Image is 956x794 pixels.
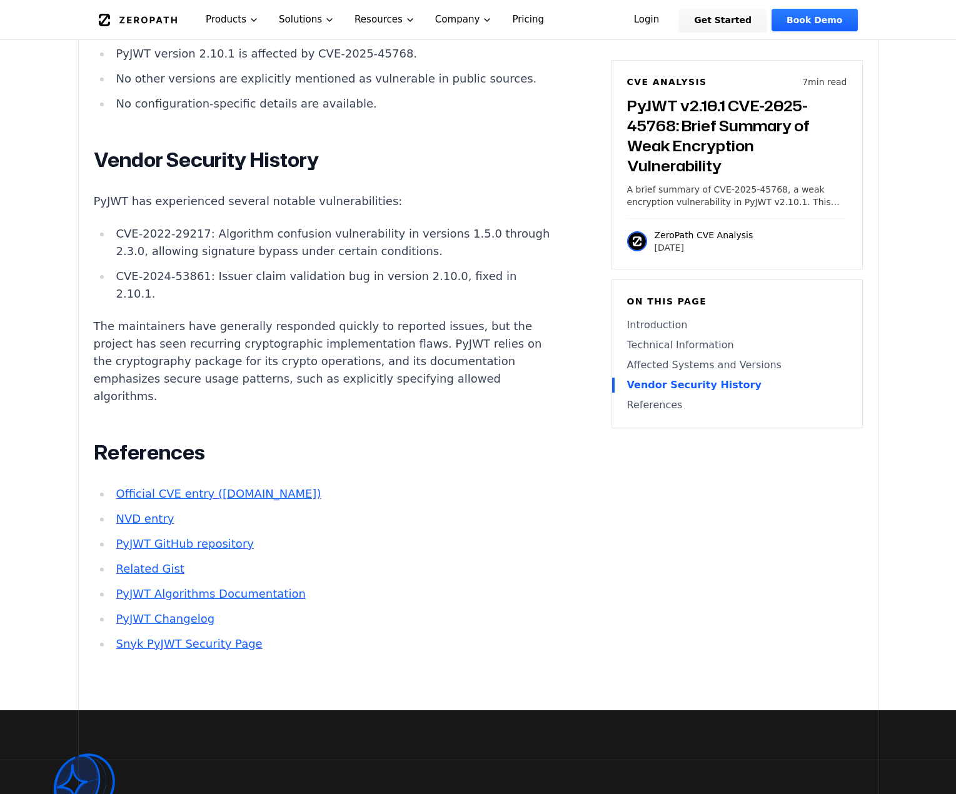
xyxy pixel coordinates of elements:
li: CVE-2024-53861: Issuer claim validation bug in version 2.10.0, fixed in 2.10.1. [111,268,559,303]
a: PyJWT Algorithms Documentation [116,587,305,600]
p: The maintainers have generally responded quickly to reported issues, but the project has seen rec... [94,318,559,405]
li: No configuration-specific details are available. [111,95,559,113]
li: No other versions are explicitly mentioned as vulnerable in public sources. [111,70,559,88]
h3: PyJWT v2.10.1 CVE-2025-45768: Brief Summary of Weak Encryption Vulnerability [627,96,847,176]
li: CVE-2022-29217: Algorithm confusion vulnerability in versions 1.5.0 through 2.3.0, allowing signa... [111,225,559,260]
h6: CVE Analysis [627,76,707,88]
h6: On this page [627,295,847,308]
p: A brief summary of CVE-2025-45768, a weak encryption vulnerability in PyJWT v2.10.1. This post co... [627,183,847,208]
p: PyJWT has experienced several notable vulnerabilities: [94,193,559,210]
a: Affected Systems and Versions [627,358,847,373]
a: Book Demo [772,9,857,31]
img: ZeroPath CVE Analysis [627,231,647,251]
p: ZeroPath CVE Analysis [655,229,753,241]
a: Get Started [679,9,767,31]
p: 7 min read [802,76,847,88]
a: NVD entry [116,512,174,525]
a: Snyk PyJWT Security Page [116,637,262,650]
a: Introduction [627,318,847,333]
h2: References [94,440,559,465]
a: Login [619,9,675,31]
p: [DATE] [655,241,753,254]
li: PyJWT version 2.10.1 is affected by CVE-2025-45768. [111,45,559,63]
a: PyJWT Changelog [116,612,214,625]
a: Official CVE entry ([DOMAIN_NAME]) [116,487,321,500]
a: Related Gist [116,562,184,575]
a: PyJWT GitHub repository [116,537,253,550]
h2: Vendor Security History [94,148,559,173]
a: Vendor Security History [627,378,847,393]
a: References [627,398,847,413]
a: Technical Information [627,338,847,353]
